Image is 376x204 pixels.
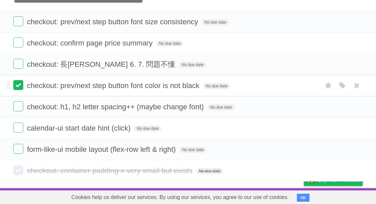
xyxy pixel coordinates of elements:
a: Developers [237,190,264,202]
span: calendar-ui start date hint (click) [27,124,132,132]
span: No due date [156,41,183,47]
span: checkout: 長[PERSON_NAME] 6. 7. 問題不懂 [27,60,177,68]
span: No due date [180,147,206,153]
span: checkout: prev/next step button font color is not black [27,81,201,90]
span: No due date [203,83,230,89]
label: Done [13,123,23,133]
span: Buy me a coffee [318,174,359,186]
label: Done [13,16,23,26]
span: checkout: h1, h2 letter spacing++ (maybe change font) [27,103,205,111]
label: Done [13,59,23,69]
span: form-like-ui mobile layout (flex-row left & right) [27,145,177,153]
span: checkout: container padding-x very small but exists [27,166,194,175]
label: Done [13,80,23,90]
span: No due date [179,62,206,68]
a: Privacy [295,190,313,202]
span: No due date [202,19,229,25]
label: Done [13,144,23,154]
span: No due date [134,126,161,132]
button: OK [297,194,310,202]
span: checkout: prev/next step button font size consistency [27,18,200,26]
span: No due date [207,104,234,110]
label: Done [13,101,23,111]
span: checkout: confirm page price summary [27,39,154,47]
a: Terms [273,190,287,202]
label: Done [13,38,23,48]
label: Done [13,165,23,175]
span: Cookies help us deliver our services. By using our services, you agree to our use of cookies. [65,191,296,204]
a: Suggest a feature [321,190,363,202]
label: Star task [322,80,335,91]
span: No due date [196,168,223,174]
a: About [215,190,229,202]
